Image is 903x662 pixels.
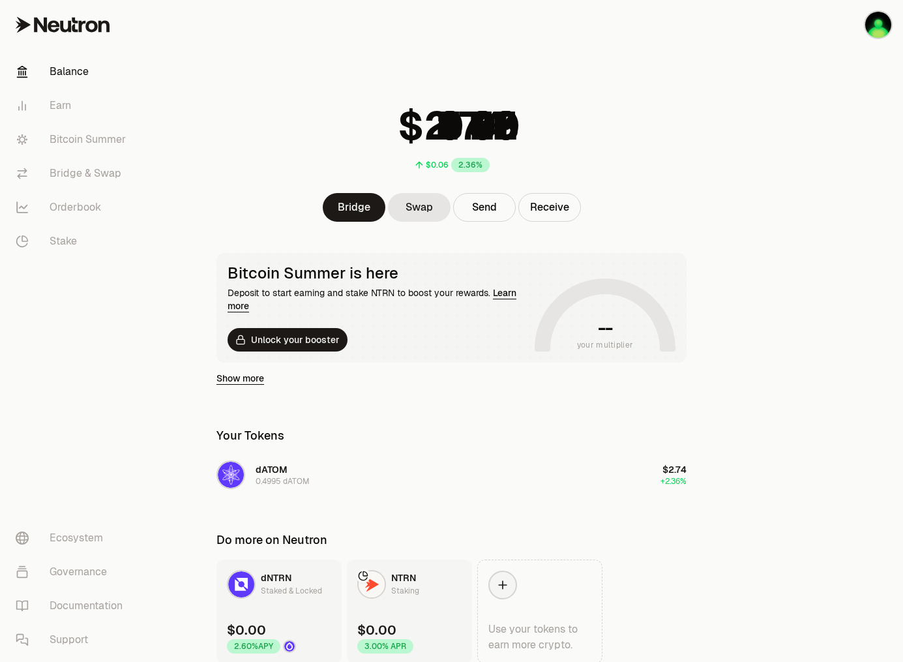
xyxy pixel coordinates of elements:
[5,589,141,623] a: Documentation
[577,339,634,352] span: your multiplier
[5,224,141,258] a: Stake
[5,521,141,555] a: Ecosystem
[391,584,419,597] div: Staking
[228,571,254,597] img: dNTRN Logo
[451,158,490,172] div: 2.36%
[660,476,687,487] span: +2.36%
[359,571,385,597] img: NTRN Logo
[5,89,141,123] a: Earn
[5,623,141,657] a: Support
[388,193,451,222] a: Swap
[228,328,348,352] button: Unlock your booster
[662,464,687,475] span: $2.74
[228,264,529,282] div: Bitcoin Summer is here
[488,622,591,653] div: Use your tokens to earn more crypto.
[216,427,284,445] div: Your Tokens
[284,641,295,652] img: Drop
[218,462,244,488] img: dATOM Logo
[357,639,413,654] div: 3.00% APR
[261,584,322,597] div: Staked & Locked
[5,555,141,589] a: Governance
[256,476,310,487] div: 0.4995 dATOM
[518,193,581,222] button: Receive
[5,55,141,89] a: Balance
[357,621,396,639] div: $0.00
[865,12,891,38] img: jushiung171
[323,193,385,222] a: Bridge
[5,123,141,157] a: Bitcoin Summer
[209,455,694,494] button: dATOM LogodATOM0.4995 dATOM$2.74+2.36%
[261,572,291,584] span: dNTRN
[391,572,416,584] span: NTRN
[426,160,449,170] div: $0.06
[5,190,141,224] a: Orderbook
[5,157,141,190] a: Bridge & Swap
[227,639,280,654] div: 2.60% APY
[256,464,288,475] span: dATOM
[598,318,613,339] h1: --
[227,621,266,639] div: $0.00
[216,531,327,549] div: Do more on Neutron
[216,372,264,385] a: Show more
[228,286,529,312] div: Deposit to start earning and stake NTRN to boost your rewards.
[453,193,516,222] button: Send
